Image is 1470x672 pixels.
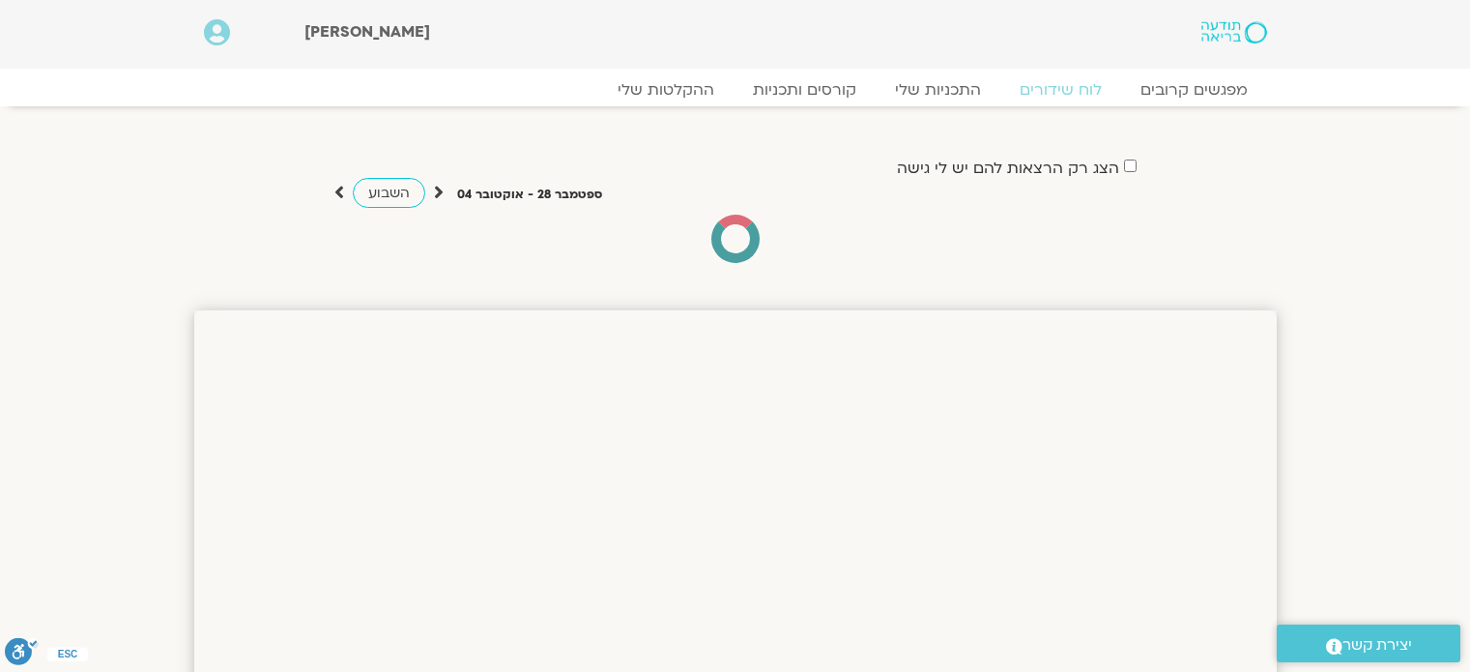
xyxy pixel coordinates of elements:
[734,80,876,100] a: קורסים ותכניות
[1121,80,1267,100] a: מפגשים קרובים
[204,80,1267,100] nav: Menu
[876,80,1000,100] a: התכניות שלי
[1000,80,1121,100] a: לוח שידורים
[598,80,734,100] a: ההקלטות שלי
[457,185,602,205] p: ספטמבר 28 - אוקטובר 04
[1277,625,1460,662] a: יצירת קשר
[1342,632,1412,658] span: יצירת קשר
[897,160,1119,177] label: הצג רק הרצאות להם יש לי גישה
[304,21,430,43] span: [PERSON_NAME]
[353,178,425,208] a: השבוע
[368,184,410,202] span: השבוע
